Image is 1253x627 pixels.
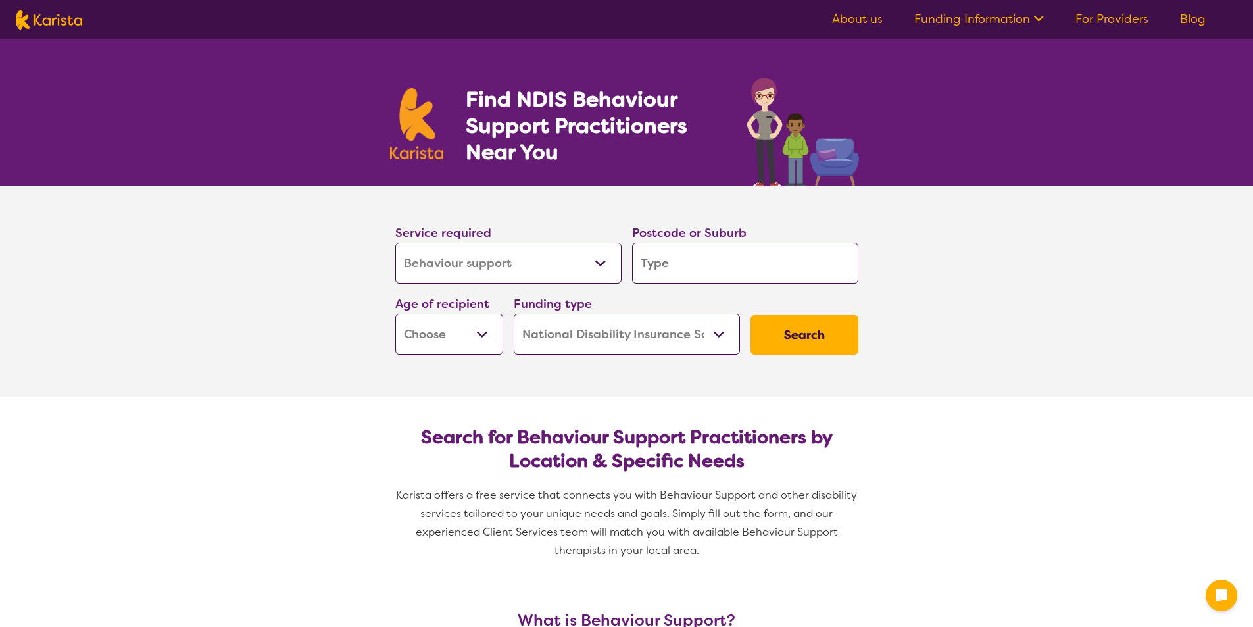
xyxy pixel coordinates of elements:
a: About us [832,11,883,27]
input: Type [632,243,858,284]
img: Karista logo [390,88,444,159]
h1: Find NDIS Behaviour Support Practitioners Near You [466,86,720,165]
img: Karista logo [16,10,82,30]
label: Postcode or Suburb [632,225,747,241]
p: Karista offers a free service that connects you with Behaviour Support and other disability servi... [390,486,864,560]
h2: Search for Behaviour Support Practitioners by Location & Specific Needs [406,426,848,473]
label: Age of recipient [395,296,489,312]
a: Blog [1180,11,1206,27]
label: Service required [395,225,491,241]
img: behaviour-support [743,71,864,186]
a: Funding Information [914,11,1044,27]
button: Search [750,315,858,355]
label: Funding type [514,296,592,312]
a: For Providers [1075,11,1148,27]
